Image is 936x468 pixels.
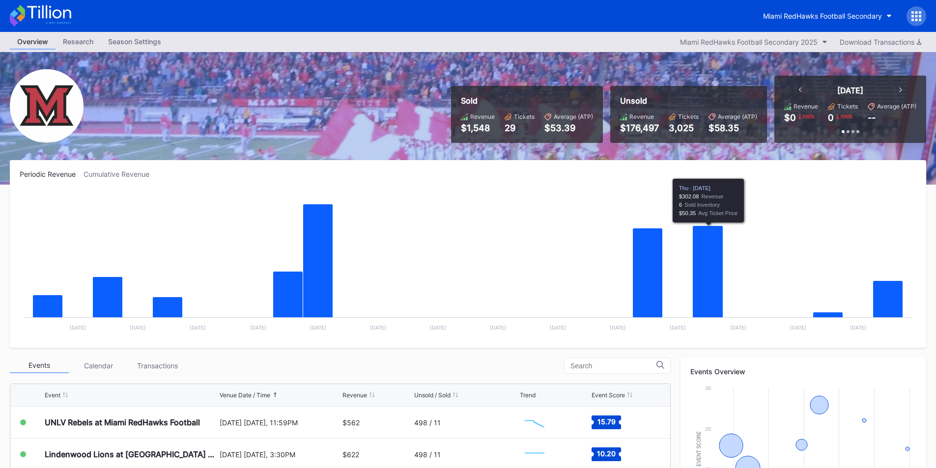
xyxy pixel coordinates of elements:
[592,391,625,399] div: Event Score
[554,113,593,120] div: Average (ATP)
[610,325,626,330] text: [DATE]
[461,123,495,133] div: $1,548
[680,38,818,46] div: Miami RedHawks Football Secondary 2025
[629,113,654,120] div: Revenue
[620,123,659,133] div: $176,497
[342,391,367,399] div: Revenue
[505,123,535,133] div: 29
[45,417,200,427] div: UNLV Rebels at Miami RedHawks Football
[490,325,506,330] text: [DATE]
[705,426,711,432] text: 20
[730,325,746,330] text: [DATE]
[128,358,187,373] div: Transactions
[220,391,270,399] div: Venue Date / Time
[620,96,757,106] div: Unsold
[570,362,656,370] input: Search
[69,358,128,373] div: Calendar
[709,123,757,133] div: $58.35
[45,391,60,399] div: Event
[10,34,56,50] a: Overview
[597,417,615,426] text: 15.79
[250,325,266,330] text: [DATE]
[414,391,451,399] div: Unsold / Sold
[101,34,169,50] a: Season Settings
[514,113,535,120] div: Tickets
[56,34,101,49] div: Research
[310,325,326,330] text: [DATE]
[784,112,796,123] div: $0
[130,325,146,330] text: [DATE]
[756,7,899,25] button: Miami RedHawks Football Secondary
[461,96,593,106] div: Sold
[342,450,359,459] div: $622
[801,112,816,120] div: 100 %
[84,170,157,178] div: Cumulative Revenue
[70,325,86,330] text: [DATE]
[470,113,495,120] div: Revenue
[520,391,536,399] div: Trend
[837,103,858,110] div: Tickets
[669,123,699,133] div: 3,025
[190,325,206,330] text: [DATE]
[520,410,549,435] svg: Chart title
[10,358,69,373] div: Events
[794,103,818,110] div: Revenue
[690,367,916,376] div: Events Overview
[705,385,711,391] text: 30
[56,34,101,50] a: Research
[868,112,876,123] div: --
[45,449,217,459] div: Lindenwood Lions at [GEOGRAPHIC_DATA] RedHawks Football
[670,325,686,330] text: [DATE]
[839,112,853,120] div: 100 %
[10,69,84,143] img: Miami_RedHawks_Football_Secondary.png
[342,418,360,427] div: $562
[414,418,441,427] div: 498 / 11
[520,442,549,467] svg: Chart title
[718,113,757,120] div: Average (ATP)
[696,431,702,467] text: Event Score
[877,103,916,110] div: Average (ATP)
[414,450,441,459] div: 498 / 11
[850,325,866,330] text: [DATE]
[828,112,834,123] div: 0
[220,418,340,427] div: [DATE] [DATE], 11:59PM
[678,113,699,120] div: Tickets
[837,85,863,95] div: [DATE]
[840,38,921,46] div: Download Transactions
[370,325,386,330] text: [DATE]
[430,325,446,330] text: [DATE]
[597,449,616,458] text: 10.20
[835,35,926,49] button: Download Transactions
[20,191,916,338] svg: Chart title
[544,123,593,133] div: $53.39
[675,35,832,49] button: Miami RedHawks Football Secondary 2025
[550,325,566,330] text: [DATE]
[790,325,806,330] text: [DATE]
[220,450,340,459] div: [DATE] [DATE], 3:30PM
[763,12,882,20] div: Miami RedHawks Football Secondary
[101,34,169,49] div: Season Settings
[20,170,84,178] div: Periodic Revenue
